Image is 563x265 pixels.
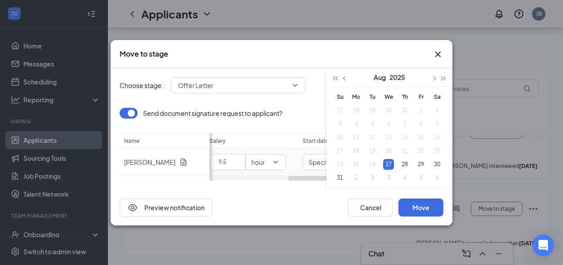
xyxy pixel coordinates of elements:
th: Su [332,90,348,104]
button: Aug [374,68,386,86]
th: We [380,90,397,104]
svg: Eye [127,202,138,213]
th: Th [397,90,413,104]
td: 2025-08-30 [429,158,445,171]
span: Choose stage: [120,80,163,90]
div: 5 [416,172,426,183]
td: 2025-09-03 [380,171,397,185]
div: 2 [367,172,378,183]
td: 2025-09-02 [364,171,380,185]
th: Fr [413,90,429,104]
h3: Move to stage [120,49,168,59]
td: 2025-08-27 [380,158,397,171]
th: Tu [364,90,380,104]
td: 2025-09-06 [429,171,445,185]
td: 2025-08-29 [413,158,429,171]
button: Move [398,199,443,216]
div: 27 [383,159,394,170]
svg: Cross [433,49,443,60]
button: Close [433,49,443,60]
div: 30 [432,159,442,170]
td: 2025-08-28 [397,158,413,171]
p: [PERSON_NAME] [124,158,175,167]
button: Cancel [348,199,393,216]
span: Specific date [308,155,348,169]
th: Name [120,133,210,149]
div: 3 [383,172,394,183]
div: 4 [399,172,410,183]
svg: Document [179,158,188,167]
div: 31 [335,172,345,183]
div: 29 [416,159,426,170]
th: Sa [429,90,445,104]
span: hour [251,155,265,169]
button: 2025 [389,68,405,86]
td: 2025-09-04 [397,171,413,185]
th: Mo [348,90,364,104]
input: $ [214,155,245,169]
div: Open Intercom Messenger [532,234,554,256]
th: Salary [205,133,298,149]
div: 28 [399,159,410,170]
td: 2025-09-05 [413,171,429,185]
div: Loading offer data. [120,108,443,181]
td: 2025-08-31 [332,171,348,185]
th: Start date [298,133,469,149]
td: 2025-09-01 [348,171,364,185]
button: EyePreview notification [120,199,212,216]
div: 6 [432,172,442,183]
span: Offer Letter [178,79,214,92]
p: Send document signature request to applicant? [143,109,282,118]
div: 1 [351,172,362,183]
